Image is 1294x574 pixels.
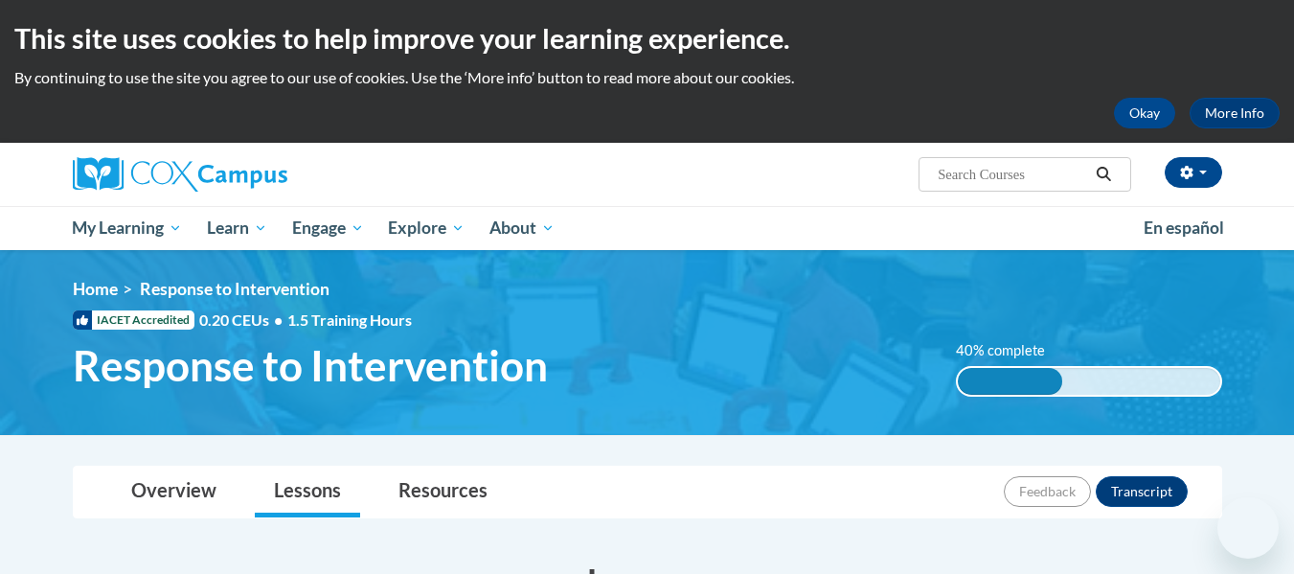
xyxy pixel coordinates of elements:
[1114,98,1175,128] button: Okay
[73,157,437,192] a: Cox Campus
[140,279,329,299] span: Response to Intervention
[1096,476,1188,507] button: Transcript
[1089,163,1118,186] button: Search
[1144,218,1224,238] span: En español
[207,217,267,240] span: Learn
[388,217,465,240] span: Explore
[194,206,280,250] a: Learn
[73,310,194,330] span: IACET Accredited
[1165,157,1222,188] button: Account Settings
[44,206,1251,250] div: Main menu
[255,467,360,517] a: Lessons
[936,163,1089,186] input: Search Courses
[73,340,548,391] span: Response to Intervention
[274,310,283,329] span: •
[112,467,236,517] a: Overview
[958,368,1062,395] div: 40% complete
[1217,497,1279,559] iframe: Button to launch messaging window
[477,206,567,250] a: About
[72,217,182,240] span: My Learning
[956,340,1066,361] label: 40% complete
[60,206,195,250] a: My Learning
[379,467,507,517] a: Resources
[292,217,364,240] span: Engage
[1190,98,1280,128] a: More Info
[280,206,376,250] a: Engage
[14,19,1280,57] h2: This site uses cookies to help improve your learning experience.
[73,279,118,299] a: Home
[287,310,412,329] span: 1.5 Training Hours
[489,217,555,240] span: About
[14,67,1280,88] p: By continuing to use the site you agree to our use of cookies. Use the ‘More info’ button to read...
[199,310,287,331] span: 0.20 CEUs
[73,157,287,192] img: Cox Campus
[1131,208,1237,248] a: En español
[375,206,477,250] a: Explore
[1004,476,1091,507] button: Feedback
